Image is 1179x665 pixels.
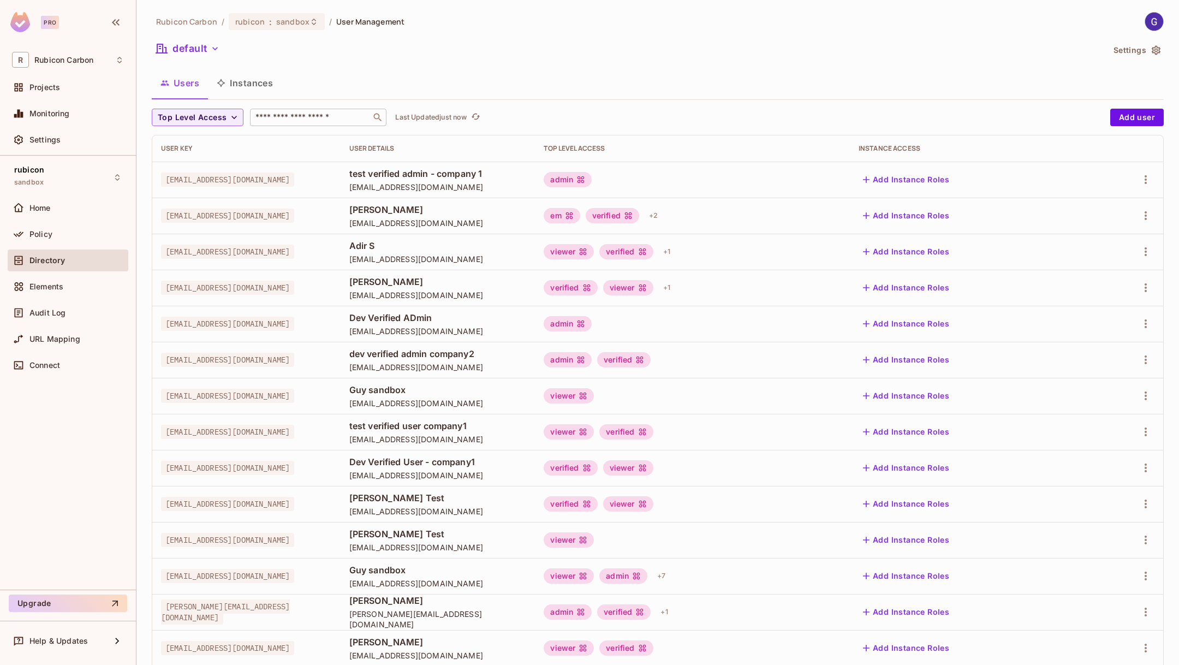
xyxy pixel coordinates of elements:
[349,290,527,300] span: [EMAIL_ADDRESS][DOMAIN_NAME]
[599,568,647,584] div: admin
[859,567,954,585] button: Add Instance Roles
[544,604,592,620] div: admin
[349,254,527,264] span: [EMAIL_ADDRESS][DOMAIN_NAME]
[349,456,527,468] span: Dev Verified User - company1
[29,230,52,239] span: Policy
[208,69,282,97] button: Instances
[544,568,594,584] div: viewer
[349,636,527,648] span: [PERSON_NAME]
[659,279,675,296] div: + 1
[29,204,51,212] span: Home
[349,276,527,288] span: [PERSON_NAME]
[544,172,592,187] div: admin
[161,599,290,625] span: [PERSON_NAME][EMAIL_ADDRESS][DOMAIN_NAME]
[161,144,332,153] div: User Key
[349,528,527,540] span: [PERSON_NAME] Test
[544,208,580,223] div: em
[859,387,954,405] button: Add Instance Roles
[161,497,294,511] span: [EMAIL_ADDRESS][DOMAIN_NAME]
[349,420,527,432] span: test verified user company1
[597,604,651,620] div: verified
[349,182,527,192] span: [EMAIL_ADDRESS][DOMAIN_NAME]
[859,423,954,441] button: Add Instance Roles
[29,335,80,343] span: URL Mapping
[29,83,60,92] span: Projects
[859,531,954,549] button: Add Instance Roles
[29,135,61,144] span: Settings
[544,352,592,367] div: admin
[603,280,653,295] div: viewer
[597,352,651,367] div: verified
[653,567,670,585] div: + 7
[859,279,954,296] button: Add Instance Roles
[544,640,594,656] div: viewer
[544,424,594,440] div: viewer
[859,603,954,621] button: Add Instance Roles
[659,243,675,260] div: + 1
[349,434,527,444] span: [EMAIL_ADDRESS][DOMAIN_NAME]
[349,578,527,589] span: [EMAIL_ADDRESS][DOMAIN_NAME]
[41,16,59,29] div: Pro
[14,165,44,174] span: rubicon
[599,640,653,656] div: verified
[29,308,65,317] span: Audit Log
[656,603,672,621] div: + 1
[235,16,265,27] span: rubicon
[152,40,224,57] button: default
[1110,109,1164,126] button: Add user
[349,492,527,504] span: [PERSON_NAME] Test
[269,17,272,26] span: :
[395,113,467,122] p: Last Updated just now
[14,178,44,187] span: sandbox
[1109,41,1164,59] button: Settings
[603,460,653,476] div: viewer
[349,362,527,372] span: [EMAIL_ADDRESS][DOMAIN_NAME]
[859,639,954,657] button: Add Instance Roles
[349,650,527,661] span: [EMAIL_ADDRESS][DOMAIN_NAME]
[29,282,63,291] span: Elements
[544,280,597,295] div: verified
[349,312,527,324] span: Dev Verified ADmin
[544,496,597,512] div: verified
[156,16,217,27] span: the active workspace
[349,470,527,480] span: [EMAIL_ADDRESS][DOMAIN_NAME]
[29,361,60,370] span: Connect
[859,144,1080,153] div: Instance Access
[467,111,482,124] span: Click to refresh data
[544,244,594,259] div: viewer
[161,461,294,475] span: [EMAIL_ADDRESS][DOMAIN_NAME]
[29,637,88,645] span: Help & Updates
[859,207,954,224] button: Add Instance Roles
[586,208,639,223] div: verified
[859,243,954,260] button: Add Instance Roles
[599,244,653,259] div: verified
[544,388,594,403] div: viewer
[29,256,65,265] span: Directory
[161,425,294,439] span: [EMAIL_ADDRESS][DOMAIN_NAME]
[349,168,527,180] span: test verified admin - company 1
[161,245,294,259] span: [EMAIL_ADDRESS][DOMAIN_NAME]
[161,173,294,187] span: [EMAIL_ADDRESS][DOMAIN_NAME]
[469,111,482,124] button: refresh
[34,56,93,64] span: Workspace: Rubicon Carbon
[859,171,954,188] button: Add Instance Roles
[349,348,527,360] span: dev verified admin company2
[161,209,294,223] span: [EMAIL_ADDRESS][DOMAIN_NAME]
[161,641,294,655] span: [EMAIL_ADDRESS][DOMAIN_NAME]
[12,52,29,68] span: R
[349,218,527,228] span: [EMAIL_ADDRESS][DOMAIN_NAME]
[645,207,662,224] div: + 2
[349,595,527,607] span: [PERSON_NAME]
[544,460,597,476] div: verified
[336,16,404,27] span: User Management
[349,506,527,516] span: [EMAIL_ADDRESS][DOMAIN_NAME]
[544,316,592,331] div: admin
[859,459,954,477] button: Add Instance Roles
[10,12,30,32] img: SReyMgAAAABJRU5ErkJggg==
[1145,13,1163,31] img: Guy Hirshenzon
[349,542,527,553] span: [EMAIL_ADDRESS][DOMAIN_NAME]
[599,424,653,440] div: verified
[329,16,332,27] li: /
[161,317,294,331] span: [EMAIL_ADDRESS][DOMAIN_NAME]
[349,326,527,336] span: [EMAIL_ADDRESS][DOMAIN_NAME]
